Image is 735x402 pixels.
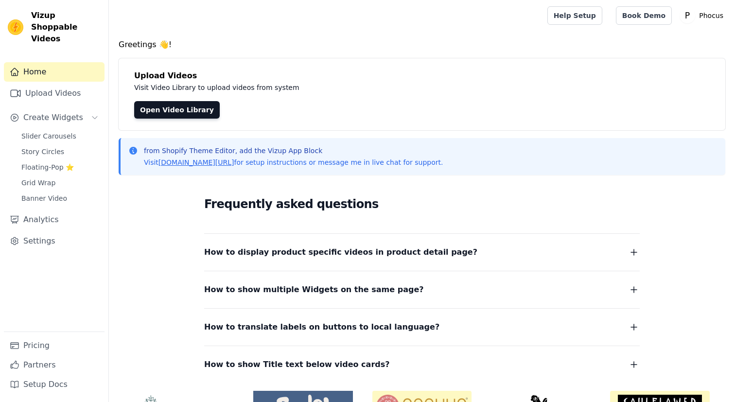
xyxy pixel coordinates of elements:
a: Analytics [4,210,105,229]
a: Floating-Pop ⭐ [16,160,105,174]
button: How to show Title text below video cards? [204,358,640,371]
span: Slider Carousels [21,131,76,141]
a: Banner Video [16,192,105,205]
button: P Phocus [680,7,727,24]
span: Grid Wrap [21,178,55,188]
a: Settings [4,231,105,251]
a: Story Circles [16,145,105,158]
p: from Shopify Theme Editor, add the Vizup App Block [144,146,443,156]
span: Story Circles [21,147,64,157]
span: Floating-Pop ⭐ [21,162,74,172]
span: How to translate labels on buttons to local language? [204,320,439,334]
button: How to show multiple Widgets on the same page? [204,283,640,297]
a: Open Video Library [134,101,220,119]
span: Create Widgets [23,112,83,123]
button: How to display product specific videos in product detail page? [204,245,640,259]
span: Banner Video [21,193,67,203]
a: Setup Docs [4,375,105,394]
span: How to show multiple Widgets on the same page? [204,283,424,297]
a: Upload Videos [4,84,105,103]
a: Pricing [4,336,105,355]
p: Visit for setup instructions or message me in live chat for support. [144,157,443,167]
button: How to translate labels on buttons to local language? [204,320,640,334]
img: Vizup [8,19,23,35]
a: [DOMAIN_NAME][URL] [158,158,234,166]
h4: Greetings 👋! [119,39,725,51]
span: How to display product specific videos in product detail page? [204,245,477,259]
a: Home [4,62,105,82]
span: Vizup Shoppable Videos [31,10,101,45]
p: Phocus [695,7,727,24]
a: Partners [4,355,105,375]
button: Create Widgets [4,108,105,127]
a: Grid Wrap [16,176,105,190]
h4: Upload Videos [134,70,710,82]
span: How to show Title text below video cards? [204,358,390,371]
a: Slider Carousels [16,129,105,143]
p: Visit Video Library to upload videos from system [134,82,570,93]
text: P [685,11,690,20]
h2: Frequently asked questions [204,194,640,214]
a: Book Demo [616,6,672,25]
a: Help Setup [547,6,602,25]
